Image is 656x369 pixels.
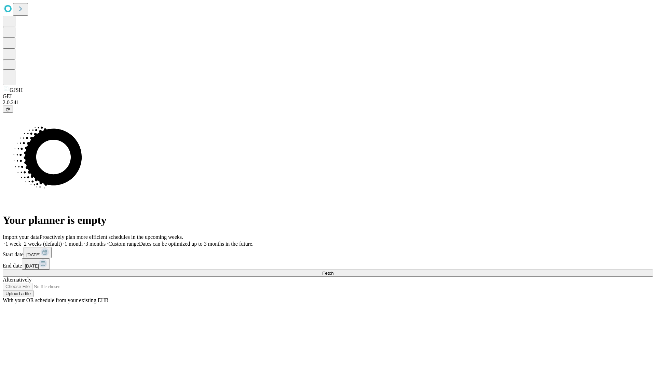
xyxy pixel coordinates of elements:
div: End date [3,258,653,270]
span: [DATE] [26,252,41,257]
h1: Your planner is empty [3,214,653,227]
button: [DATE] [24,247,52,258]
button: [DATE] [22,258,50,270]
span: @ [5,107,10,112]
span: Import your data [3,234,40,240]
span: 1 week [5,241,21,247]
div: 2.0.241 [3,99,653,106]
span: GJSH [10,87,23,93]
span: Proactively plan more efficient schedules in the upcoming weeks. [40,234,183,240]
span: Fetch [322,271,333,276]
span: 2 weeks (default) [24,241,62,247]
div: GEI [3,93,653,99]
span: Custom range [108,241,139,247]
button: @ [3,106,13,113]
span: With your OR schedule from your existing EHR [3,297,109,303]
span: Dates can be optimized up to 3 months in the future. [139,241,254,247]
span: 3 months [85,241,106,247]
button: Fetch [3,270,653,277]
span: 1 month [65,241,83,247]
button: Upload a file [3,290,33,297]
span: Alternatively [3,277,31,283]
span: [DATE] [25,263,39,269]
div: Start date [3,247,653,258]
